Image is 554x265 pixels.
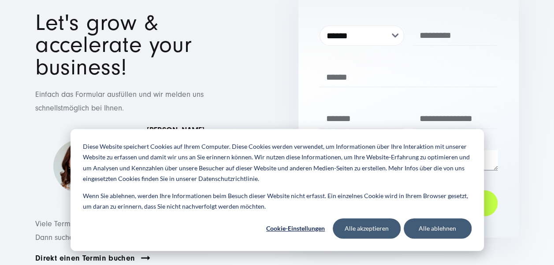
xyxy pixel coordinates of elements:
[53,140,107,193] img: Simona-kontakt-page-picture
[35,253,135,263] a: Direkt einen Termin buchen
[147,124,238,151] p: CRO SUNZINET
[83,191,472,212] p: Wenn Sie ablehnen, werden Ihre Informationen beim Besuch dieser Website nicht erfasst. Ein einzel...
[83,141,472,184] p: Diese Website speichert Cookies auf Ihrem Computer. Diese Cookies werden verwendet, um Informatio...
[404,218,472,239] button: Alle ablehnen
[333,218,401,239] button: Alle akzeptieren
[71,129,484,251] div: Cookie banner
[35,90,204,113] span: Einfach das Formular ausfüllen und wir melden uns schnellstmöglich bei Ihnen.
[35,219,210,242] span: Viele Termine im Kalender? Dann suchen Sie sich doch einfach einen Termin aus:
[262,218,330,239] button: Cookie-Einstellungen
[35,10,192,80] span: Let's grow & accelerate your business!
[147,125,204,135] strong: [PERSON_NAME]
